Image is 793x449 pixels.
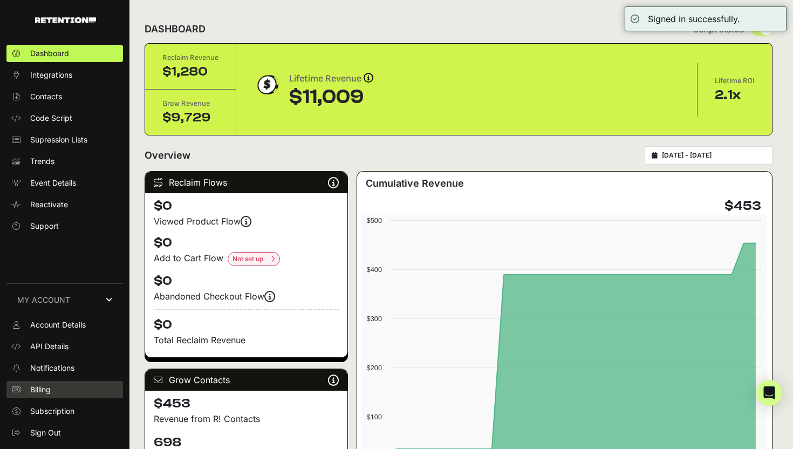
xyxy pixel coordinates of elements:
div: Reclaim Flows [145,172,347,193]
span: Supression Lists [30,134,87,145]
div: $1,280 [162,63,218,80]
span: Sign Out [30,427,61,438]
span: MY ACCOUNT [17,295,70,305]
span: Reactivate [30,199,68,210]
div: Reclaim Revenue [162,52,218,63]
h4: $0 [154,273,339,290]
div: Viewed Product Flow [154,215,339,228]
a: Event Details [6,174,123,192]
a: Trends [6,153,123,170]
span: API Details [30,341,69,352]
h4: $0 [154,198,339,215]
a: Billing [6,381,123,398]
img: dollar-coin-05c43ed7efb7bc0c12610022525b4bbbb207c7efeef5aecc26f025e68dcafac9.png [254,71,281,98]
h2: Overview [145,148,190,163]
div: Lifetime ROI [715,76,755,86]
div: 2.1x [715,86,755,104]
a: API Details [6,338,123,355]
a: Subscription [6,403,123,420]
span: Billing [30,384,51,395]
h3: Cumulative Revenue [366,176,464,191]
div: Signed in successfully. [648,12,740,25]
h2: DASHBOARD [145,22,206,37]
h4: $453 [154,395,339,412]
div: $9,729 [162,109,218,126]
i: Events are firing, and revenue is coming soon! Reclaim revenue is updated nightly. [264,296,275,297]
a: MY ACCOUNT [6,283,123,316]
text: $300 [367,315,382,323]
div: Grow Revenue [162,98,218,109]
a: Dashboard [6,45,123,62]
text: $400 [367,266,382,274]
span: Trends [30,156,54,167]
a: Reactivate [6,196,123,213]
a: Supression Lists [6,131,123,148]
i: Events are firing, and revenue is coming soon! Reclaim revenue is updated nightly. [241,221,251,222]
span: Notifications [30,363,74,373]
text: $500 [367,216,382,224]
a: Code Script [6,110,123,127]
div: Open Intercom Messenger [756,380,782,406]
div: Grow Contacts [145,369,347,391]
span: Subscription [30,406,74,417]
a: Sign Out [6,424,123,441]
p: Total Reclaim Revenue [154,334,339,346]
a: Account Details [6,316,123,334]
div: Abandoned Checkout Flow [154,290,339,303]
img: Retention.com [35,17,96,23]
h4: $453 [724,198,761,215]
div: Lifetime Revenue [289,71,373,86]
p: Revenue from R! Contacts [154,412,339,425]
span: Integrations [30,70,72,80]
span: Code Script [30,113,72,124]
div: $11,009 [289,86,373,108]
div: Add to Cart Flow [154,251,339,266]
a: Notifications [6,359,123,377]
span: Support [30,221,59,232]
span: Dashboard [30,48,69,59]
a: Support [6,217,123,235]
a: Contacts [6,88,123,105]
h4: $0 [154,309,339,334]
h4: $0 [154,234,339,251]
text: $200 [367,364,382,372]
a: Integrations [6,66,123,84]
span: Account Details [30,319,86,330]
text: $100 [367,413,382,421]
span: Contacts [30,91,62,102]
span: Event Details [30,178,76,188]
